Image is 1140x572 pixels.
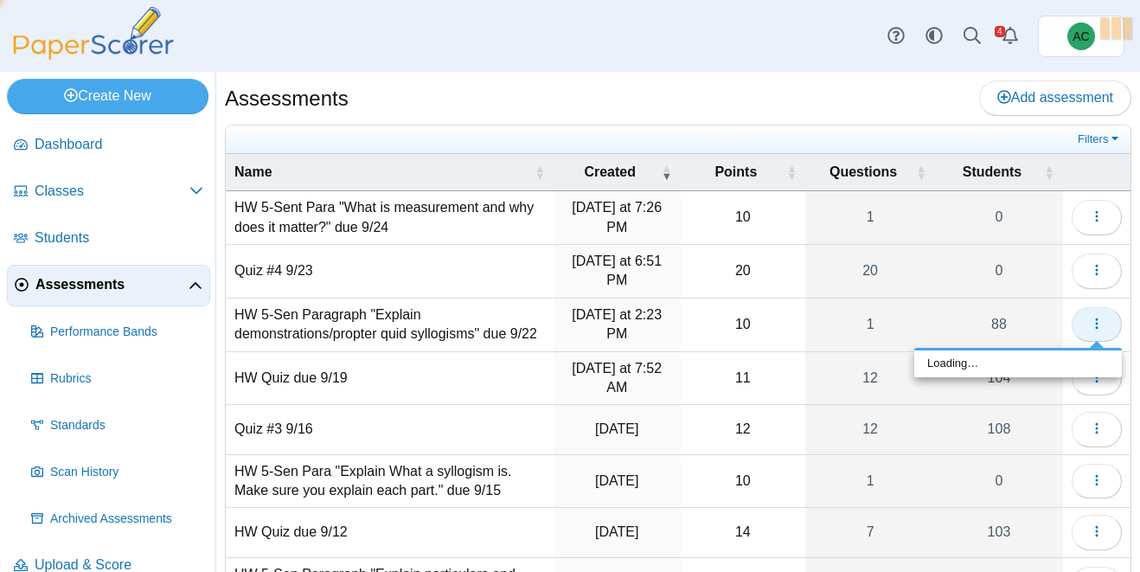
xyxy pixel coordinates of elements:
a: 0 [935,245,1063,298]
span: Assessments [35,275,189,294]
td: HW Quiz due 9/19 [226,352,554,406]
span: Questions [814,163,913,182]
a: Filters [1073,131,1126,148]
span: Archived Assessments [50,511,203,528]
td: 20 [681,245,806,299]
span: Students [944,163,1041,182]
a: 104 [935,352,1063,405]
time: Sep 11, 2025 at 10:43 AM [595,473,638,488]
span: Classes [35,182,189,201]
a: Classes [7,171,210,213]
div: Loading… [914,350,1122,376]
time: Sep 16, 2025 at 7:53 AM [595,421,638,436]
a: Add assessment [979,80,1131,115]
a: Create New [7,79,208,113]
td: HW 5-Sen Para "Explain What a syllogism is. Make sure you explain each part." due 9/15 [226,455,554,509]
td: HW 5-Sen Paragraph "Explain demonstrations/propter quid syllogisms" due 9/22 [226,299,554,352]
h1: Assessments [225,84,349,113]
td: Quiz #4 9/23 [226,245,554,299]
span: Performance Bands [50,324,203,341]
td: 10 [681,191,806,245]
td: 11 [681,352,806,406]
td: 14 [681,508,806,557]
a: 12 [805,352,935,405]
span: Add assessment [997,90,1113,105]
td: 10 [681,455,806,509]
span: Students [35,228,203,247]
span: Name : Activate to sort [535,164,545,181]
span: Dashboard [35,135,203,154]
time: Sep 22, 2025 at 7:26 PM [572,200,662,234]
span: Created : Activate to remove sorting [662,164,672,181]
span: Rubrics [50,370,203,388]
span: Scan History [50,464,203,481]
span: Points : Activate to sort [786,164,797,181]
span: Students : Activate to sort [1044,164,1054,181]
time: Sep 22, 2025 at 6:51 PM [572,254,662,287]
td: Quiz #3 9/16 [226,405,554,454]
a: 103 [935,508,1063,556]
time: Sep 18, 2025 at 2:23 PM [572,307,662,341]
a: 1 [805,191,935,244]
a: 1 [805,455,935,508]
a: 0 [935,455,1063,508]
a: Assessments [7,265,210,306]
span: Name [234,163,531,182]
a: 7 [805,508,935,556]
a: 12 [805,405,935,453]
span: Created [562,163,658,182]
a: Alerts [991,17,1029,55]
a: Performance Bands [24,312,210,353]
span: Andrew Christman [1073,30,1089,42]
td: HW 5-Sent Para "What is measurement and why does it matter?" due 9/24 [226,191,554,245]
td: 12 [681,405,806,454]
a: 108 [935,405,1063,453]
span: Points [689,163,784,182]
span: Andrew Christman [1067,22,1095,50]
a: Archived Assessments [24,498,210,540]
time: Sep 11, 2025 at 7:41 AM [595,524,638,539]
a: 0 [935,191,1063,244]
a: Andrew Christman [1038,16,1124,57]
td: HW Quiz due 9/12 [226,508,554,557]
time: Sep 18, 2025 at 7:52 AM [572,361,662,395]
a: 1 [805,299,935,351]
a: PaperScorer [7,48,180,62]
a: Scan History [24,452,210,493]
a: 88 [935,299,1063,351]
a: 20 [805,245,935,298]
a: Dashboard [7,125,210,166]
span: Standards [50,417,203,434]
img: PaperScorer [7,7,180,60]
a: Standards [24,405,210,447]
td: 10 [681,299,806,352]
a: Students [7,218,210,260]
a: Rubrics [24,358,210,400]
span: Questions : Activate to sort [916,164,926,181]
